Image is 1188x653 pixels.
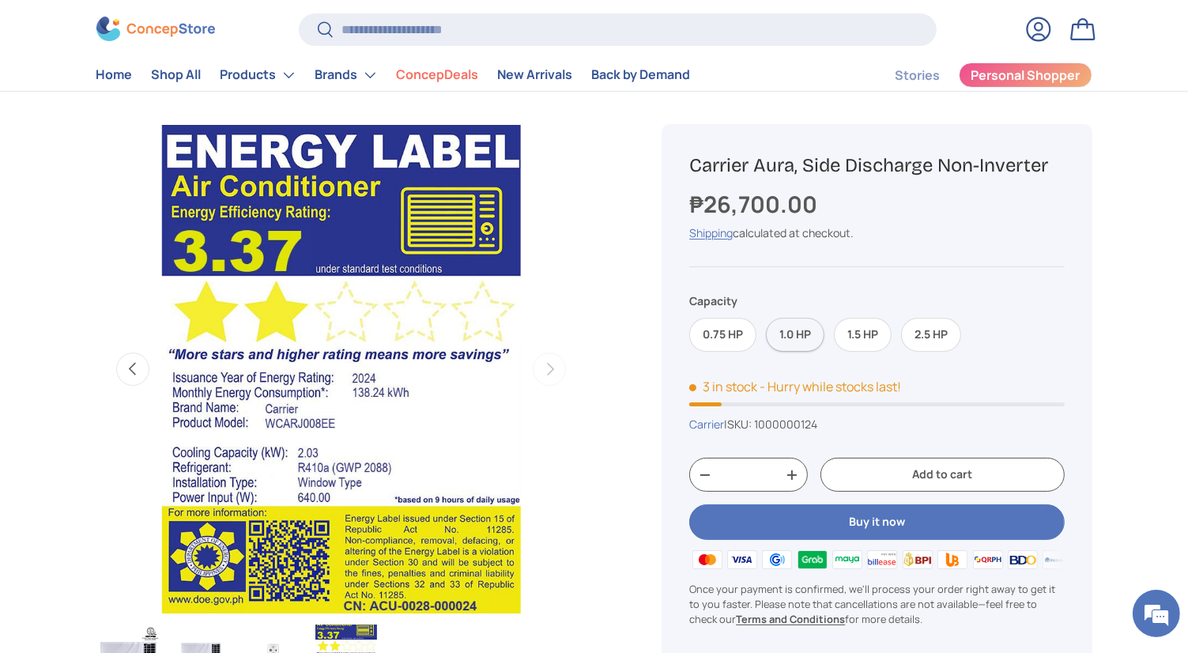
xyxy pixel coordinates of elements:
[727,417,752,432] span: SKU:
[592,60,691,91] a: Back by Demand
[1005,548,1040,572] img: bdo
[857,59,1092,91] nav: Secondary
[96,60,133,91] a: Home
[760,378,901,395] p: - Hurry while stocks last!
[689,378,757,395] span: 3 in stock
[689,548,724,572] img: master
[689,582,1064,628] p: Once your payment is confirmed, we'll process your order right away to get it to you faster. Plea...
[8,432,301,487] textarea: Type your message and hit 'Enter'
[865,548,899,572] img: billease
[794,548,829,572] img: grabpay
[970,548,1005,572] img: qrph
[830,548,865,572] img: maya
[900,548,935,572] img: bpi
[689,188,821,220] strong: ₱26,700.00
[689,225,733,240] a: Shipping
[397,60,479,91] a: ConcepDeals
[754,417,817,432] span: 1000000124
[96,17,215,42] img: ConcepStore
[689,504,1064,540] button: Buy it now
[760,548,794,572] img: gcash
[82,89,266,109] div: Chat with us now
[935,548,970,572] img: ubp
[724,417,817,432] span: |
[152,60,202,91] a: Shop All
[820,458,1064,492] button: Add to cart
[92,199,218,359] span: We're online!
[895,60,940,91] a: Stories
[725,548,760,572] img: visa
[498,60,573,91] a: New Arrivals
[689,225,1064,241] div: calculated at checkout.
[689,417,724,432] a: Carrier
[96,59,691,91] nav: Primary
[211,59,306,91] summary: Products
[1040,548,1075,572] img: metrobank
[259,8,297,46] div: Minimize live chat window
[306,59,387,91] summary: Brands
[689,153,1064,178] h1: Carrier Aura, Side Discharge Non-Inverter
[971,70,1080,82] span: Personal Shopper
[959,62,1092,88] a: Personal Shopper
[736,612,845,626] a: Terms and Conditions
[689,293,737,309] legend: Capacity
